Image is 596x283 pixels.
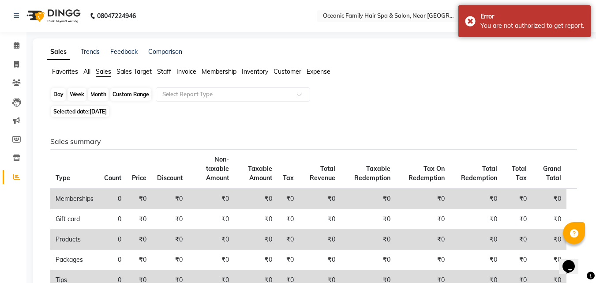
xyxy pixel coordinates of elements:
[532,189,566,209] td: ₹0
[396,209,450,230] td: ₹0
[248,165,272,182] span: Taxable Amount
[206,155,229,182] span: Non-taxable Amount
[341,250,396,270] td: ₹0
[532,250,566,270] td: ₹0
[56,174,70,182] span: Type
[450,189,502,209] td: ₹0
[116,68,152,75] span: Sales Target
[51,106,109,117] span: Selected date:
[127,209,152,230] td: ₹0
[51,88,66,101] div: Day
[90,108,107,115] span: [DATE]
[152,230,188,250] td: ₹0
[502,230,532,250] td: ₹0
[22,4,83,28] img: logo
[532,230,566,250] td: ₹0
[152,250,188,270] td: ₹0
[277,189,299,209] td: ₹0
[83,68,90,75] span: All
[152,189,188,209] td: ₹0
[188,209,234,230] td: ₹0
[188,230,234,250] td: ₹0
[354,165,390,182] span: Taxable Redemption
[202,68,236,75] span: Membership
[188,189,234,209] td: ₹0
[50,209,99,230] td: Gift card
[532,209,566,230] td: ₹0
[88,88,109,101] div: Month
[50,250,99,270] td: Packages
[341,230,396,250] td: ₹0
[99,250,127,270] td: 0
[47,44,70,60] a: Sales
[110,48,138,56] a: Feedback
[502,209,532,230] td: ₹0
[81,48,100,56] a: Trends
[50,137,577,146] h6: Sales summary
[450,230,502,250] td: ₹0
[99,209,127,230] td: 0
[99,189,127,209] td: 0
[409,165,445,182] span: Tax On Redemption
[502,250,532,270] td: ₹0
[234,209,277,230] td: ₹0
[50,230,99,250] td: Products
[152,209,188,230] td: ₹0
[234,230,277,250] td: ₹0
[480,21,584,30] div: You are not authorized to get report.
[274,68,301,75] span: Customer
[188,250,234,270] td: ₹0
[307,68,330,75] span: Expense
[396,250,450,270] td: ₹0
[242,68,268,75] span: Inventory
[299,189,341,209] td: ₹0
[450,250,502,270] td: ₹0
[299,250,341,270] td: ₹0
[97,4,136,28] b: 08047224946
[96,68,111,75] span: Sales
[148,48,182,56] a: Comparison
[157,174,183,182] span: Discount
[67,88,86,101] div: Week
[450,209,502,230] td: ₹0
[99,230,127,250] td: 0
[396,189,450,209] td: ₹0
[283,174,294,182] span: Tax
[299,230,341,250] td: ₹0
[396,230,450,250] td: ₹0
[310,165,335,182] span: Total Revenue
[277,230,299,250] td: ₹0
[234,250,277,270] td: ₹0
[157,68,171,75] span: Staff
[543,165,561,182] span: Grand Total
[110,88,151,101] div: Custom Range
[127,189,152,209] td: ₹0
[127,230,152,250] td: ₹0
[480,12,584,21] div: Error
[234,189,277,209] td: ₹0
[559,248,587,274] iframe: chat widget
[277,250,299,270] td: ₹0
[502,189,532,209] td: ₹0
[127,250,152,270] td: ₹0
[52,68,78,75] span: Favorites
[132,174,146,182] span: Price
[299,209,341,230] td: ₹0
[176,68,196,75] span: Invoice
[104,174,121,182] span: Count
[341,209,396,230] td: ₹0
[50,189,99,209] td: Memberships
[341,189,396,209] td: ₹0
[512,165,527,182] span: Total Tax
[277,209,299,230] td: ₹0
